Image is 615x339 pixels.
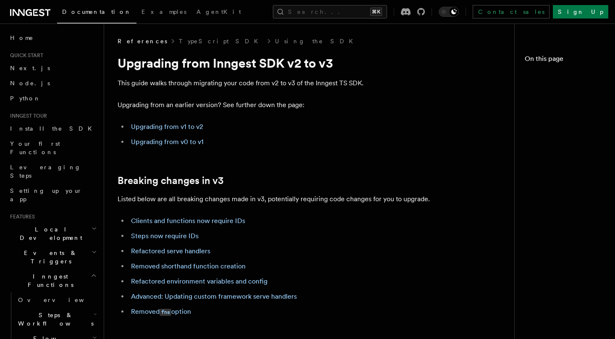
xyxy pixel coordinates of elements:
a: Removedfnsoption [131,307,191,315]
span: Examples [141,8,186,15]
span: Leveraging Steps [10,164,81,179]
span: Setting up your app [10,187,82,202]
a: Sign Up [553,5,608,18]
span: AgentKit [196,8,241,15]
button: Events & Triggers [7,245,99,269]
a: Python [7,91,99,106]
a: Install the SDK [7,121,99,136]
a: Refactored environment variables and config [131,277,267,285]
a: Upgrading from v0 to v1 [131,138,204,146]
span: Local Development [7,225,92,242]
a: Examples [136,3,191,23]
span: Inngest Functions [7,272,91,289]
span: Quick start [7,52,43,59]
a: Breaking changes in v3 [118,175,224,187]
a: Advanced: Updating custom framework serve handlers [131,292,297,300]
p: Upgrading from an earlier version? See further down the page: [118,99,453,111]
a: Home [7,30,99,45]
a: TypeScript SDK [179,37,263,45]
a: Your first Functions [7,136,99,160]
a: AgentKit [191,3,246,23]
button: Steps & Workflows [15,307,99,331]
a: Documentation [57,3,136,24]
button: Local Development [7,222,99,245]
a: Upgrading from v1 to v2 [131,123,203,131]
a: Refactored serve handlers [131,247,210,255]
span: Node.js [10,80,50,87]
h4: On this page [525,54,605,67]
a: Node.js [7,76,99,91]
span: References [118,37,167,45]
button: Toggle dark mode [439,7,459,17]
p: This guide walks through migrating your code from v2 to v3 of the Inngest TS SDK. [118,77,453,89]
a: Removed shorthand function creation [131,262,246,270]
h1: Upgrading from Inngest SDK v2 to v3 [118,55,453,71]
a: Clients and functions now require IDs [131,217,245,225]
a: Leveraging Steps [7,160,99,183]
span: Documentation [62,8,131,15]
span: Events & Triggers [7,249,92,265]
span: Next.js [10,65,50,71]
a: Overview [15,292,99,307]
span: Python [10,95,41,102]
span: Install the SDK [10,125,97,132]
button: Search...⌘K [273,5,387,18]
span: Features [7,213,35,220]
p: Listed below are all breaking changes made in v3, potentially requiring code changes for you to u... [118,193,453,205]
span: Your first Functions [10,140,60,155]
span: Home [10,34,34,42]
a: Setting up your app [7,183,99,207]
span: Inngest tour [7,113,47,119]
code: fns [160,309,171,316]
span: Overview [18,297,105,303]
a: Next.js [7,60,99,76]
a: Steps now require IDs [131,232,199,240]
a: Using the SDK [275,37,358,45]
button: Inngest Functions [7,269,99,292]
span: Steps & Workflows [15,311,94,328]
a: Contact sales [473,5,550,18]
kbd: ⌘K [370,8,382,16]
